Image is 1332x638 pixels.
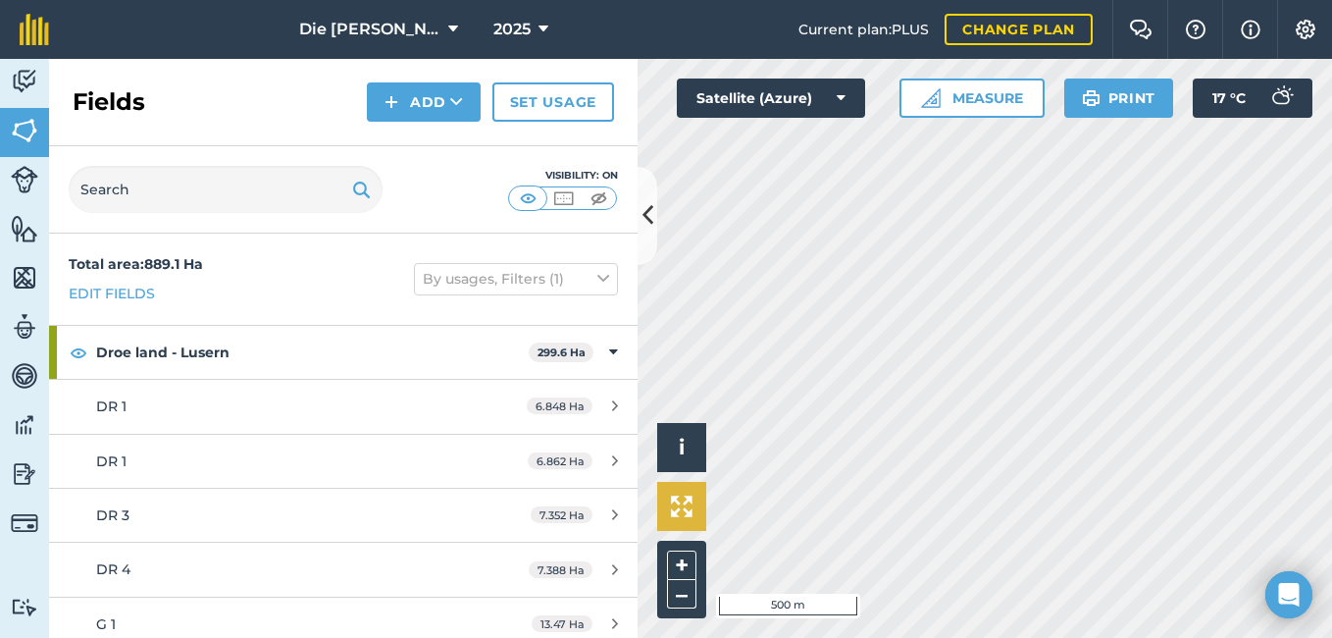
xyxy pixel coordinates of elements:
button: 17 °C [1193,79,1312,118]
span: 6.862 Ha [528,452,592,469]
img: fieldmargin Logo [20,14,49,45]
h2: Fields [73,86,145,118]
strong: Total area : 889.1 Ha [69,255,203,273]
img: svg+xml;base64,PD94bWwgdmVyc2lvbj0iMS4wIiBlbmNvZGluZz0idXRmLTgiPz4KPCEtLSBHZW5lcmF0b3I6IEFkb2JlIE... [1261,79,1301,118]
span: 7.388 Ha [529,561,592,578]
button: Print [1064,79,1174,118]
img: svg+xml;base64,PHN2ZyB4bWxucz0iaHR0cDovL3d3dy53My5vcmcvMjAwMC9zdmciIHdpZHRoPSI1NiIgaGVpZ2h0PSI2MC... [11,263,38,292]
span: DR 3 [96,506,129,524]
span: DR 1 [96,452,127,470]
button: Measure [899,79,1045,118]
button: + [667,551,696,580]
img: svg+xml;base64,PHN2ZyB4bWxucz0iaHR0cDovL3d3dy53My5vcmcvMjAwMC9zdmciIHdpZHRoPSI1NiIgaGVpZ2h0PSI2MC... [11,214,38,243]
button: i [657,423,706,472]
a: DR 16.848 Ha [49,380,638,433]
img: svg+xml;base64,PD94bWwgdmVyc2lvbj0iMS4wIiBlbmNvZGluZz0idXRmLTgiPz4KPCEtLSBHZW5lcmF0b3I6IEFkb2JlIE... [11,166,38,193]
button: – [667,580,696,609]
img: Four arrows, one pointing top left, one top right, one bottom right and the last bottom left [671,496,692,517]
img: A cog icon [1294,20,1317,39]
span: G 1 [96,615,116,633]
img: svg+xml;base64,PHN2ZyB4bWxucz0iaHR0cDovL3d3dy53My5vcmcvMjAwMC9zdmciIHdpZHRoPSI1MCIgaGVpZ2h0PSI0MC... [587,188,611,208]
span: i [679,435,685,459]
div: Droe land - Lusern299.6 Ha [49,326,638,379]
span: 6.848 Ha [527,398,592,414]
span: 2025 [493,18,531,41]
img: svg+xml;base64,PHN2ZyB4bWxucz0iaHR0cDovL3d3dy53My5vcmcvMjAwMC9zdmciIHdpZHRoPSI1NiIgaGVpZ2h0PSI2MC... [11,116,38,145]
strong: 299.6 Ha [538,346,586,359]
a: DR 16.862 Ha [49,435,638,488]
span: 17 ° C [1212,79,1246,118]
img: svg+xml;base64,PD94bWwgdmVyc2lvbj0iMS4wIiBlbmNvZGluZz0idXRmLTgiPz4KPCEtLSBHZW5lcmF0b3I6IEFkb2JlIE... [11,361,38,391]
span: DR 4 [96,560,130,578]
span: Current plan : PLUS [798,19,929,40]
button: By usages, Filters (1) [414,263,618,294]
strong: Droe land - Lusern [96,326,529,379]
a: DR 47.388 Ha [49,543,638,596]
a: DR 37.352 Ha [49,489,638,542]
img: svg+xml;base64,PD94bWwgdmVyc2lvbj0iMS4wIiBlbmNvZGluZz0idXRmLTgiPz4KPCEtLSBHZW5lcmF0b3I6IEFkb2JlIE... [11,312,38,342]
img: A question mark icon [1184,20,1207,39]
img: svg+xml;base64,PHN2ZyB4bWxucz0iaHR0cDovL3d3dy53My5vcmcvMjAwMC9zdmciIHdpZHRoPSIxOSIgaGVpZ2h0PSIyNC... [1082,86,1101,110]
img: Two speech bubbles overlapping with the left bubble in the forefront [1129,20,1153,39]
input: Search [69,166,383,213]
img: svg+xml;base64,PHN2ZyB4bWxucz0iaHR0cDovL3d3dy53My5vcmcvMjAwMC9zdmciIHdpZHRoPSIxNyIgaGVpZ2h0PSIxNy... [1241,18,1260,41]
button: Satellite (Azure) [677,79,865,118]
img: svg+xml;base64,PHN2ZyB4bWxucz0iaHR0cDovL3d3dy53My5vcmcvMjAwMC9zdmciIHdpZHRoPSI1MCIgaGVpZ2h0PSI0MC... [516,188,540,208]
span: DR 1 [96,398,127,415]
img: Ruler icon [921,88,941,108]
img: svg+xml;base64,PHN2ZyB4bWxucz0iaHR0cDovL3d3dy53My5vcmcvMjAwMC9zdmciIHdpZHRoPSIxNCIgaGVpZ2h0PSIyNC... [384,90,398,114]
span: 13.47 Ha [532,615,592,632]
img: svg+xml;base64,PD94bWwgdmVyc2lvbj0iMS4wIiBlbmNvZGluZz0idXRmLTgiPz4KPCEtLSBHZW5lcmF0b3I6IEFkb2JlIE... [11,598,38,616]
a: Change plan [945,14,1093,45]
span: 7.352 Ha [531,506,592,523]
img: svg+xml;base64,PHN2ZyB4bWxucz0iaHR0cDovL3d3dy53My5vcmcvMjAwMC9zdmciIHdpZHRoPSIxOSIgaGVpZ2h0PSIyNC... [352,178,371,201]
img: svg+xml;base64,PD94bWwgdmVyc2lvbj0iMS4wIiBlbmNvZGluZz0idXRmLTgiPz4KPCEtLSBHZW5lcmF0b3I6IEFkb2JlIE... [11,509,38,537]
button: Add [367,82,481,122]
img: svg+xml;base64,PHN2ZyB4bWxucz0iaHR0cDovL3d3dy53My5vcmcvMjAwMC9zdmciIHdpZHRoPSI1MCIgaGVpZ2h0PSI0MC... [551,188,576,208]
img: svg+xml;base64,PD94bWwgdmVyc2lvbj0iMS4wIiBlbmNvZGluZz0idXRmLTgiPz4KPCEtLSBHZW5lcmF0b3I6IEFkb2JlIE... [11,410,38,440]
img: svg+xml;base64,PD94bWwgdmVyc2lvbj0iMS4wIiBlbmNvZGluZz0idXRmLTgiPz4KPCEtLSBHZW5lcmF0b3I6IEFkb2JlIE... [11,459,38,489]
a: Edit fields [69,283,155,304]
img: svg+xml;base64,PHN2ZyB4bWxucz0iaHR0cDovL3d3dy53My5vcmcvMjAwMC9zdmciIHdpZHRoPSIxOCIgaGVpZ2h0PSIyNC... [70,341,87,364]
img: svg+xml;base64,PD94bWwgdmVyc2lvbj0iMS4wIiBlbmNvZGluZz0idXRmLTgiPz4KPCEtLSBHZW5lcmF0b3I6IEFkb2JlIE... [11,67,38,96]
span: Die [PERSON_NAME] [299,18,440,41]
div: Visibility: On [508,168,618,184]
a: Set usage [492,82,614,122]
div: Open Intercom Messenger [1265,571,1312,618]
